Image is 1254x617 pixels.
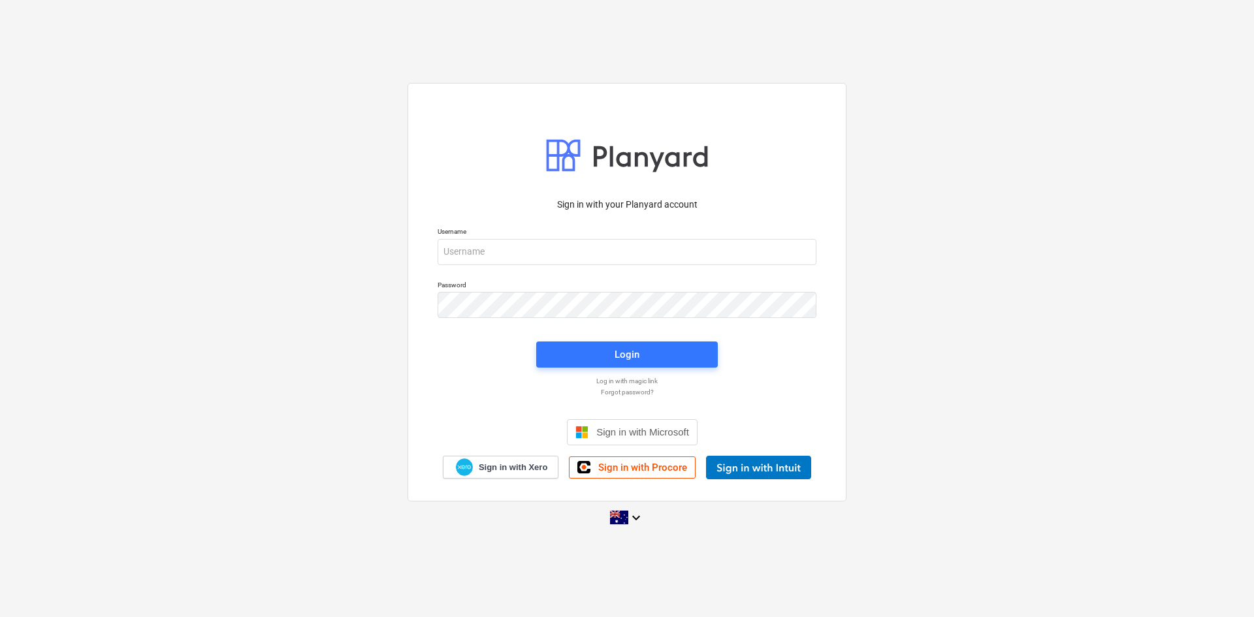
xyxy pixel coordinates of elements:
[438,198,816,212] p: Sign in with your Planyard account
[628,510,644,526] i: keyboard_arrow_down
[456,458,473,476] img: Xero logo
[596,426,689,437] span: Sign in with Microsoft
[615,346,639,363] div: Login
[438,281,816,292] p: Password
[438,227,816,238] p: Username
[598,462,687,473] span: Sign in with Procore
[438,239,816,265] input: Username
[431,377,823,385] a: Log in with magic link
[443,456,559,479] a: Sign in with Xero
[569,456,696,479] a: Sign in with Procore
[479,462,547,473] span: Sign in with Xero
[575,426,588,439] img: Microsoft logo
[431,388,823,396] a: Forgot password?
[536,341,718,368] button: Login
